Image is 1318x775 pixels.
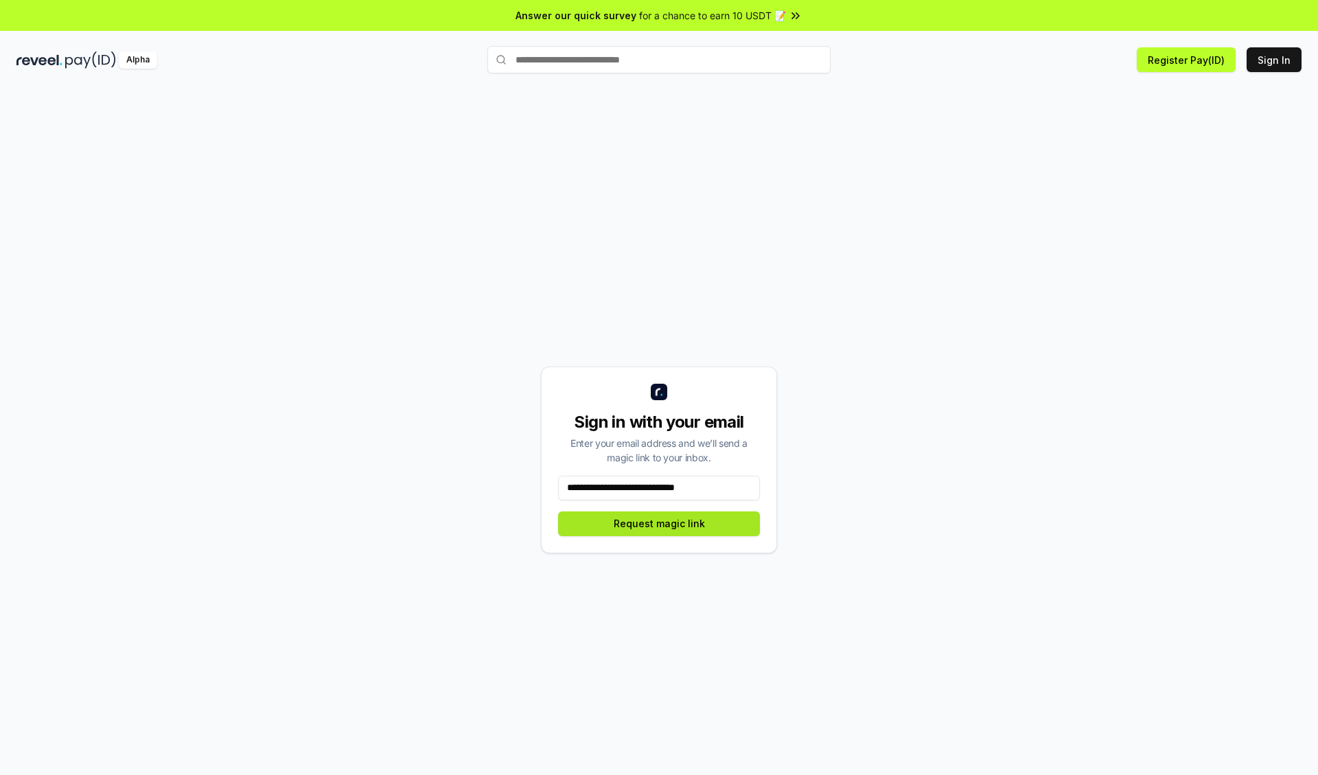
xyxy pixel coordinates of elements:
img: logo_small [651,384,667,400]
button: Register Pay(ID) [1137,47,1236,72]
button: Sign In [1247,47,1302,72]
div: Enter your email address and we’ll send a magic link to your inbox. [558,436,760,465]
span: for a chance to earn 10 USDT 📝 [639,8,786,23]
img: reveel_dark [16,51,62,69]
button: Request magic link [558,511,760,536]
div: Sign in with your email [558,411,760,433]
span: Answer our quick survey [516,8,636,23]
div: Alpha [119,51,157,69]
img: pay_id [65,51,116,69]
